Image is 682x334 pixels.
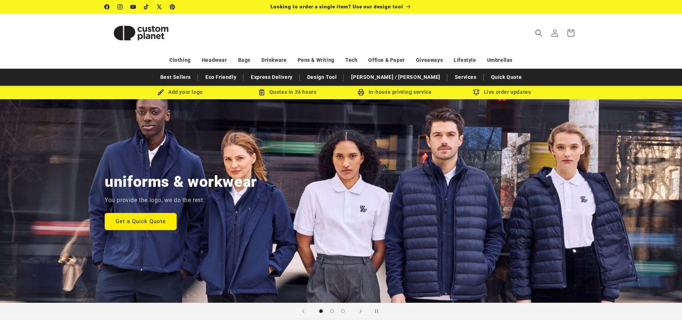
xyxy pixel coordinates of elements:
a: Office & Paper [368,54,405,67]
p: You provide the logo, we do the rest. [105,195,205,206]
div: Quotes in 24 hours [234,88,341,97]
a: Best Sellers [157,71,194,84]
a: Clothing [169,54,191,67]
a: Quick Quote [488,71,526,84]
a: Headwear [202,54,227,67]
a: Express Delivery [247,71,296,84]
img: Brush Icon [157,89,164,96]
button: Next slide [353,303,369,319]
summary: Search [531,25,547,41]
h2: uniforms & workwear [105,172,257,192]
button: Load slide 2 of 3 [326,306,337,317]
a: Lifestyle [454,54,476,67]
button: Previous slide [295,303,311,319]
a: Bags [238,54,250,67]
a: Umbrellas [487,54,513,67]
a: Custom Planet [102,14,180,52]
a: Drinkware [261,54,286,67]
a: [PERSON_NAME] / [PERSON_NAME] [348,71,444,84]
img: Custom Planet [105,17,177,49]
button: Pause slideshow [371,303,387,319]
a: Tech [345,54,357,67]
a: Services [451,71,480,84]
a: Design Tool [304,71,341,84]
img: In-house printing [358,89,364,96]
a: Eco Friendly [202,71,240,84]
img: Order updates [473,89,480,96]
div: Add your logo [127,88,234,97]
a: Get a Quick Quote [105,213,177,230]
a: Giveaways [416,54,443,67]
button: Load slide 3 of 3 [337,306,348,317]
div: Live order updates [448,88,555,97]
img: Order Updates Icon [258,89,265,96]
span: Looking to order a single item? Use our design tool [270,4,403,9]
button: Load slide 1 of 3 [316,306,326,317]
a: Pens & Writing [298,54,334,67]
div: In-house printing service [341,88,448,97]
